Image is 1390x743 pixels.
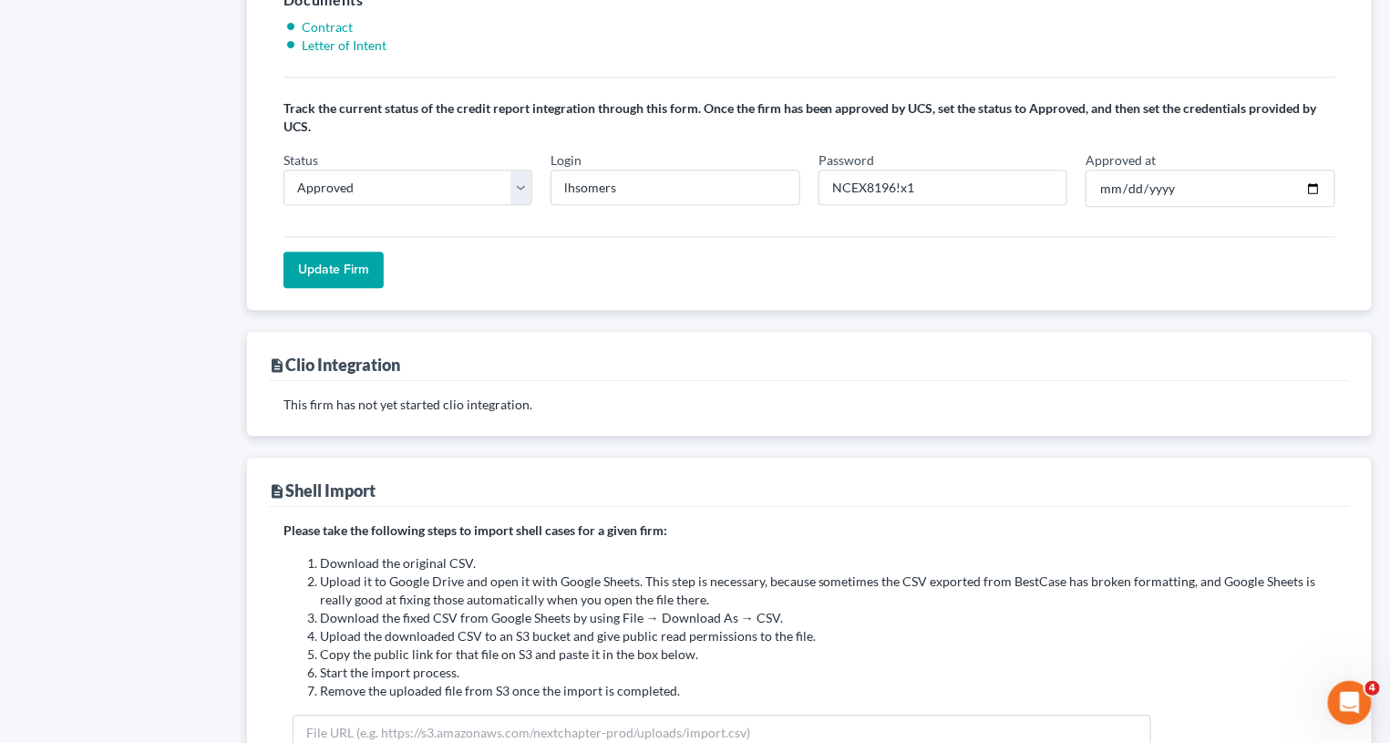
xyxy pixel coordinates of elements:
[320,554,1335,573] li: Download the original CSV.
[283,252,384,288] input: Update Firm
[320,664,1335,682] li: Start the import process.
[1365,681,1380,696] span: 4
[283,521,1335,540] p: Please take the following steps to import shell cases for a given firm:
[819,150,874,170] label: Password
[1086,150,1156,170] label: Approved at
[320,645,1335,664] li: Copy the public link for that file on S3 and paste it in the box below.
[283,99,1335,136] p: Track the current status of the credit report integration through this form. Once the firm has be...
[320,627,1335,645] li: Upload the downloaded CSV to an S3 bucket and give public read permissions to the file.
[320,573,1335,609] li: Upload it to Google Drive and open it with Google Sheets. This step is necessary, because sometim...
[1328,681,1372,725] iframe: Intercom live chat
[302,37,386,53] a: Letter of Intent
[269,480,376,501] div: Shell Import
[283,396,1335,414] p: This firm has not yet started clio integration.
[269,357,285,374] i: description
[269,354,400,376] div: Clio Integration
[320,609,1335,627] li: Download the fixed CSV from Google Sheets by using File → Download As → CSV.
[269,483,285,500] i: description
[320,682,1335,700] li: Remove the uploaded file from S3 once the import is completed.
[551,150,582,170] label: Login
[283,150,318,170] label: Status
[302,19,353,35] a: Contract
